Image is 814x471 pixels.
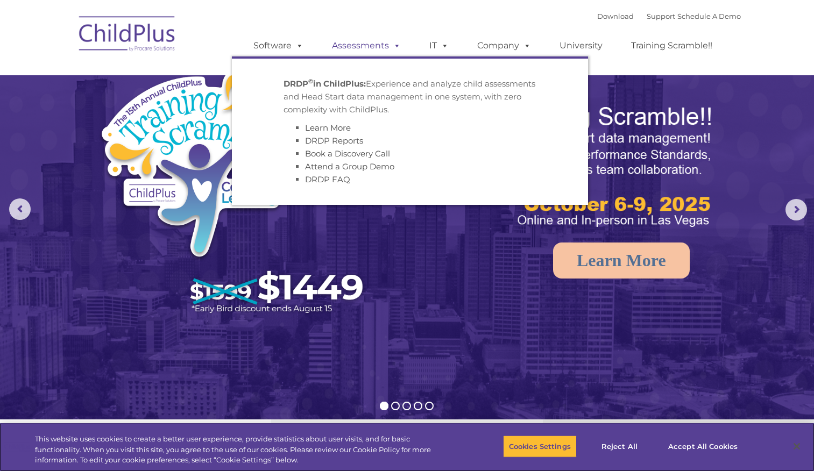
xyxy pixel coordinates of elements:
[662,435,744,458] button: Accept All Cookies
[150,71,182,79] span: Last name
[677,12,741,20] a: Schedule A Demo
[284,77,536,116] p: Experience and analyze child assessments and Head Start data management in one system, with zero ...
[305,135,363,146] a: DRDP Reports
[308,77,313,85] sup: ©
[150,115,195,123] span: Phone number
[597,12,741,20] font: |
[35,434,448,466] div: This website uses cookies to create a better user experience, provide statistics about user visit...
[243,35,314,56] a: Software
[74,9,181,62] img: ChildPlus by Procare Solutions
[597,12,634,20] a: Download
[466,35,542,56] a: Company
[620,35,723,56] a: Training Scramble!!
[419,35,459,56] a: IT
[586,435,653,458] button: Reject All
[305,161,394,172] a: Attend a Group Demo
[305,123,351,133] a: Learn More
[305,148,390,159] a: Book a Discovery Call
[503,435,577,458] button: Cookies Settings
[305,174,350,184] a: DRDP FAQ
[321,35,412,56] a: Assessments
[284,78,366,89] strong: DRDP in ChildPlus:
[553,242,690,279] a: Learn More
[785,434,809,458] button: Close
[647,12,675,20] a: Support
[549,35,613,56] a: University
